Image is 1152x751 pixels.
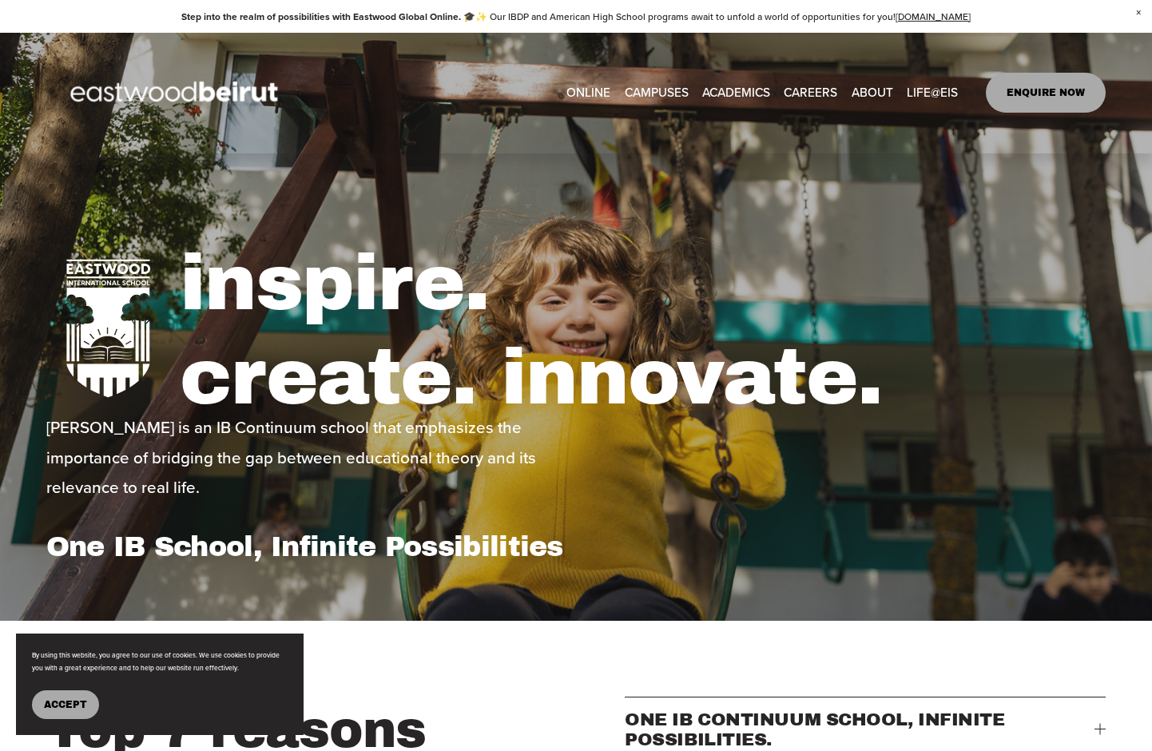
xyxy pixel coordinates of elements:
span: ACADEMICS [702,81,770,104]
p: By using this website, you agree to our use of cookies. We use cookies to provide you with a grea... [32,650,288,674]
a: CAREERS [784,81,837,105]
a: ONLINE [566,81,610,105]
span: ONE IB CONTINUUM SCHOOL, INFINITE POSSIBILITIES. [625,709,1094,749]
a: [DOMAIN_NAME] [896,10,971,23]
a: folder dropdown [702,81,770,105]
a: ENQUIRE NOW [986,73,1106,113]
section: Cookie banner [16,634,304,735]
span: LIFE@EIS [907,81,958,104]
a: folder dropdown [907,81,958,105]
img: EastwoodIS Global Site [46,52,307,133]
button: Accept [32,690,99,719]
h1: One IB School, Infinite Possibilities [46,530,572,563]
span: ABOUT [852,81,893,104]
h1: inspire. create. innovate. [180,236,1106,424]
a: folder dropdown [852,81,893,105]
span: Accept [44,699,87,710]
p: [PERSON_NAME] is an IB Continuum school that emphasizes the importance of bridging the gap betwee... [46,412,572,502]
span: CAMPUSES [625,81,689,104]
a: folder dropdown [625,81,689,105]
